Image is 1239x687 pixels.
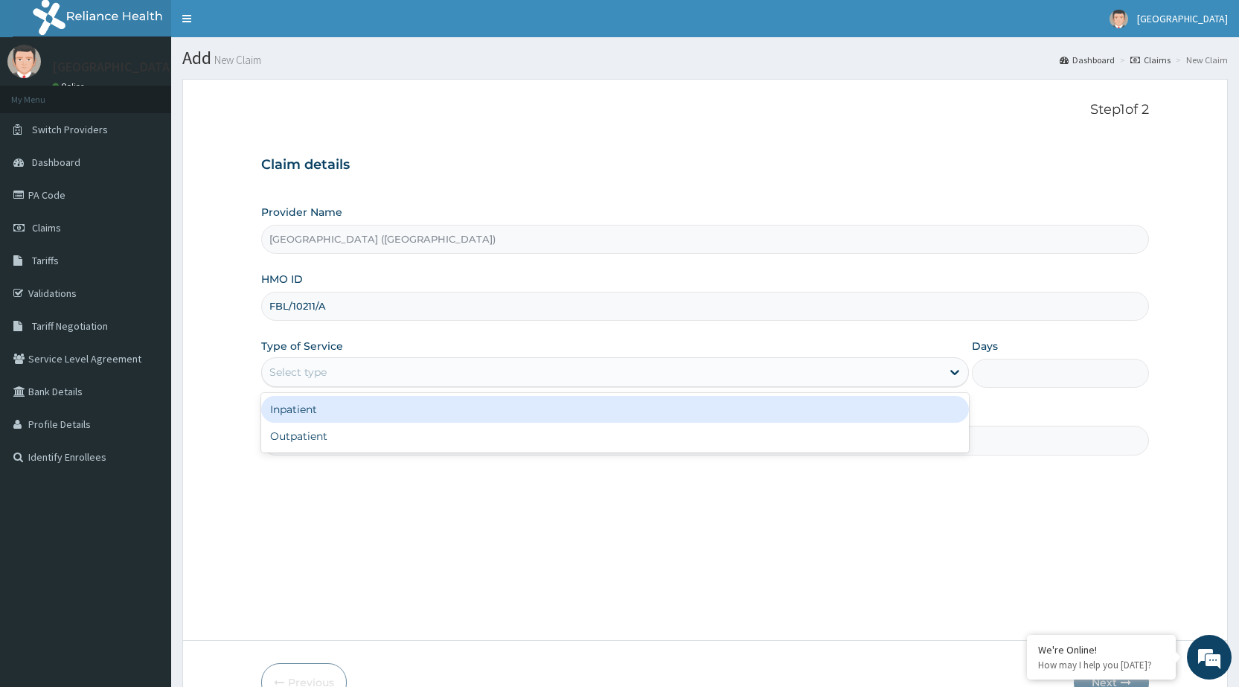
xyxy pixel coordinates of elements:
div: Chat with us now [77,83,250,103]
div: Select type [269,365,327,380]
input: Enter HMO ID [261,292,1149,321]
small: New Claim [211,54,261,65]
h3: Claim details [261,157,1149,173]
span: Claims [32,221,61,234]
span: Tariff Negotiation [32,319,108,333]
div: Minimize live chat window [244,7,280,43]
p: How may I help you today? [1038,659,1165,671]
span: Switch Providers [32,123,108,136]
img: User Image [1110,10,1128,28]
li: New Claim [1172,54,1228,66]
p: [GEOGRAPHIC_DATA] [52,60,175,74]
a: Online [52,81,88,92]
span: We're online! [86,188,205,338]
h1: Add [182,48,1228,68]
label: Type of Service [261,339,343,354]
p: Step 1 of 2 [261,102,1149,118]
img: User Image [7,45,41,78]
a: Dashboard [1060,54,1115,66]
span: Tariffs [32,254,59,267]
div: Outpatient [261,423,969,450]
img: d_794563401_company_1708531726252_794563401 [28,74,60,112]
label: HMO ID [261,272,303,287]
label: Days [972,339,998,354]
a: Claims [1130,54,1171,66]
span: Dashboard [32,156,80,169]
span: [GEOGRAPHIC_DATA] [1137,12,1228,25]
label: Provider Name [261,205,342,220]
div: We're Online! [1038,643,1165,656]
textarea: Type your message and hit 'Enter' [7,406,284,458]
div: Inpatient [261,396,969,423]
